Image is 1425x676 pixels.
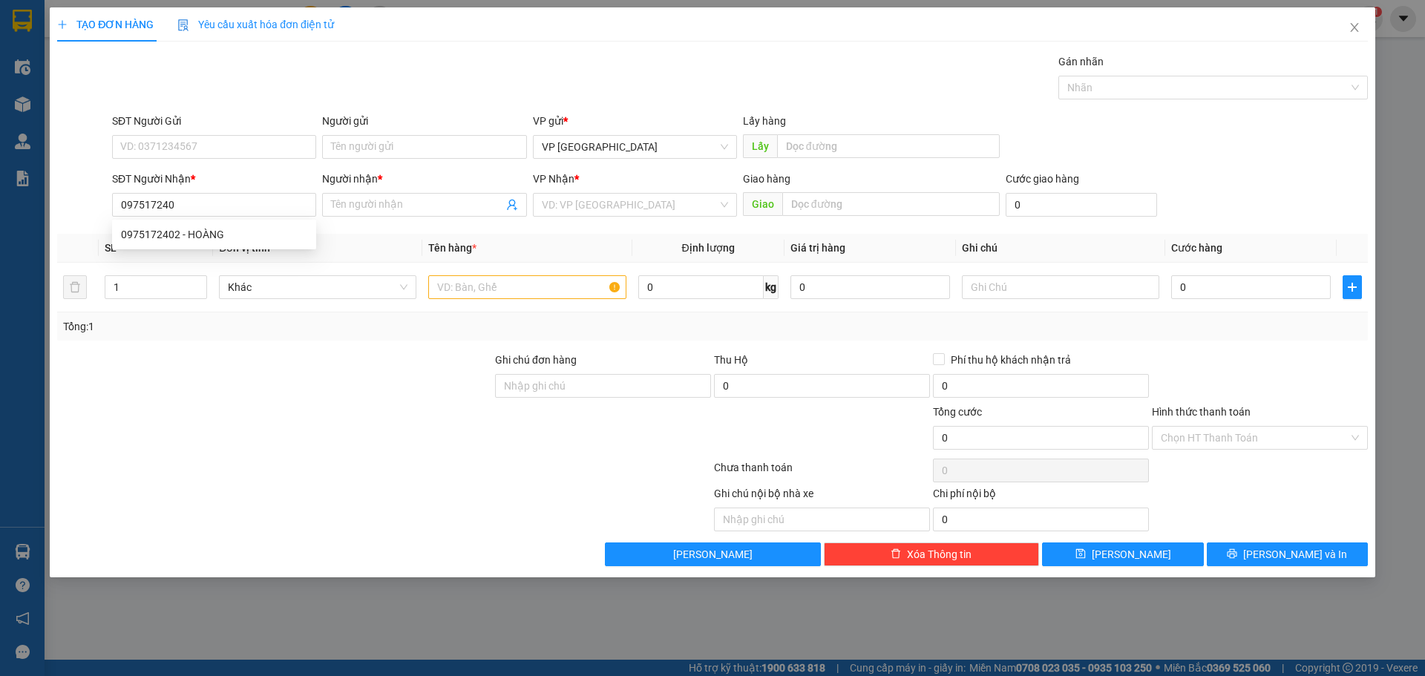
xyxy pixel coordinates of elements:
[782,192,1000,216] input: Dọc đường
[542,136,728,158] span: VP Mỹ Đình
[891,548,901,560] span: delete
[962,275,1159,299] input: Ghi Chú
[907,546,972,562] span: Xóa Thông tin
[790,275,950,299] input: 0
[322,113,526,129] div: Người gửi
[1343,275,1362,299] button: plus
[673,546,753,562] span: [PERSON_NAME]
[1006,173,1079,185] label: Cước giao hàng
[63,275,87,299] button: delete
[495,354,577,366] label: Ghi chú đơn hàng
[112,113,316,129] div: SĐT Người Gửi
[1075,548,1086,560] span: save
[824,542,1040,566] button: deleteXóa Thông tin
[764,275,779,299] span: kg
[933,406,982,418] span: Tổng cước
[790,242,845,254] span: Giá trị hàng
[428,275,626,299] input: VD: Bàn, Ghế
[63,318,550,335] div: Tổng: 1
[1334,7,1375,49] button: Close
[1243,546,1347,562] span: [PERSON_NAME] và In
[682,242,735,254] span: Định lượng
[533,113,737,129] div: VP gửi
[743,192,782,216] span: Giao
[1349,22,1360,33] span: close
[322,171,526,187] div: Người nhận
[228,276,407,298] span: Khác
[714,508,930,531] input: Nhập ghi chú
[57,19,154,30] span: TẠO ĐƠN HÀNG
[1006,193,1157,217] input: Cước giao hàng
[533,173,574,185] span: VP Nhận
[177,19,334,30] span: Yêu cầu xuất hóa đơn điện tử
[956,234,1165,263] th: Ghi chú
[714,354,748,366] span: Thu Hộ
[743,173,790,185] span: Giao hàng
[714,485,930,508] div: Ghi chú nội bộ nhà xe
[1092,546,1171,562] span: [PERSON_NAME]
[495,374,711,398] input: Ghi chú đơn hàng
[428,242,476,254] span: Tên hàng
[1171,242,1222,254] span: Cước hàng
[177,19,189,31] img: icon
[1343,281,1361,293] span: plus
[945,352,1077,368] span: Phí thu hộ khách nhận trả
[105,242,117,254] span: SL
[1042,542,1203,566] button: save[PERSON_NAME]
[933,485,1149,508] div: Chi phí nội bộ
[1152,406,1251,418] label: Hình thức thanh toán
[506,199,518,211] span: user-add
[743,134,777,158] span: Lấy
[112,223,316,246] div: 0975172402 - HOÀNG
[1207,542,1368,566] button: printer[PERSON_NAME] và In
[743,115,786,127] span: Lấy hàng
[112,171,316,187] div: SĐT Người Nhận
[121,226,307,243] div: 0975172402 - HOÀNG
[605,542,821,566] button: [PERSON_NAME]
[777,134,1000,158] input: Dọc đường
[1227,548,1237,560] span: printer
[712,459,931,485] div: Chưa thanh toán
[1058,56,1104,68] label: Gán nhãn
[57,19,68,30] span: plus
